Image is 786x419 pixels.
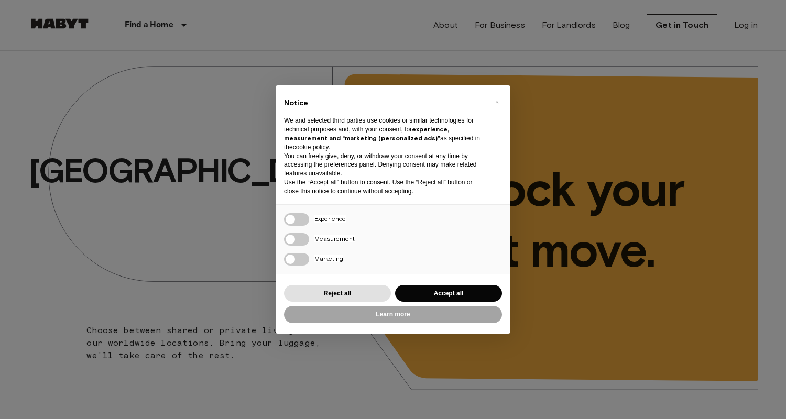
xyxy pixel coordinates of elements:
[488,94,505,111] button: Close this notice
[495,96,499,108] span: ×
[314,235,355,242] span: Measurement
[395,285,502,302] button: Accept all
[284,285,391,302] button: Reject all
[293,144,329,151] a: cookie policy
[314,215,346,223] span: Experience
[284,116,485,151] p: We and selected third parties use cookies or similar technologies for technical purposes and, wit...
[284,152,485,178] p: You can freely give, deny, or withdraw your consent at any time by accessing the preferences pane...
[314,255,343,262] span: Marketing
[284,178,485,196] p: Use the “Accept all” button to consent. Use the “Reject all” button or close this notice to conti...
[284,306,502,323] button: Learn more
[284,125,449,142] strong: experience, measurement and “marketing (personalized ads)”
[284,98,485,108] h2: Notice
